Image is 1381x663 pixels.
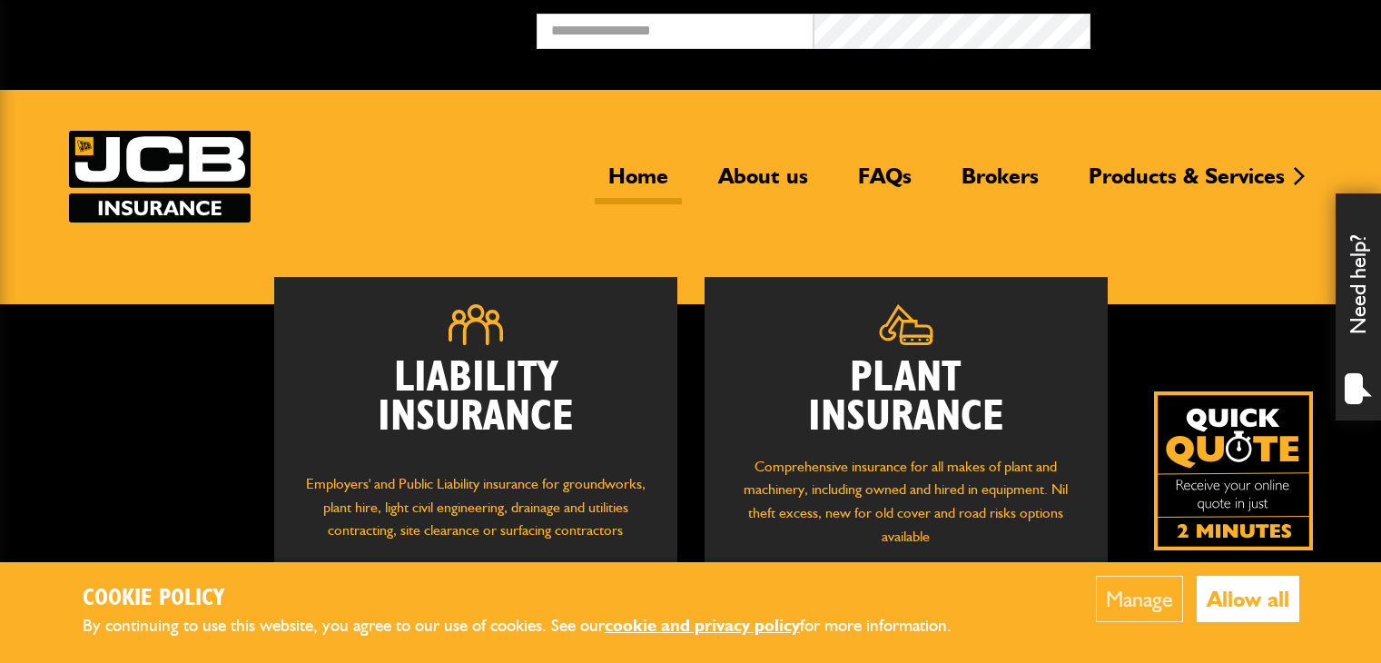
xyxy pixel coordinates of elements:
p: Comprehensive insurance for all makes of plant and machinery, including owned and hired in equipm... [732,455,1080,548]
img: Quick Quote [1154,391,1313,550]
a: cookie and privacy policy [605,615,800,636]
button: Broker Login [1090,14,1367,42]
h2: Cookie Policy [83,585,981,613]
img: JCB Insurance Services logo [69,131,251,223]
h2: Plant Insurance [732,359,1080,437]
a: Home [595,163,682,204]
button: Manage [1096,576,1183,622]
button: Allow all [1197,576,1299,622]
h2: Liability Insurance [301,359,650,455]
a: About us [705,163,822,204]
a: Get your insurance quote isn just 2-minutes [1154,391,1313,550]
p: Employers' and Public Liability insurance for groundworks, plant hire, light civil engineering, d... [301,472,650,559]
a: JCB Insurance Services [69,131,251,223]
a: FAQs [844,163,925,204]
div: Need help? [1336,193,1381,421]
a: Brokers [948,163,1052,204]
p: By continuing to use this website, you agree to our use of cookies. See our for more information. [83,612,981,640]
a: Products & Services [1075,163,1298,204]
